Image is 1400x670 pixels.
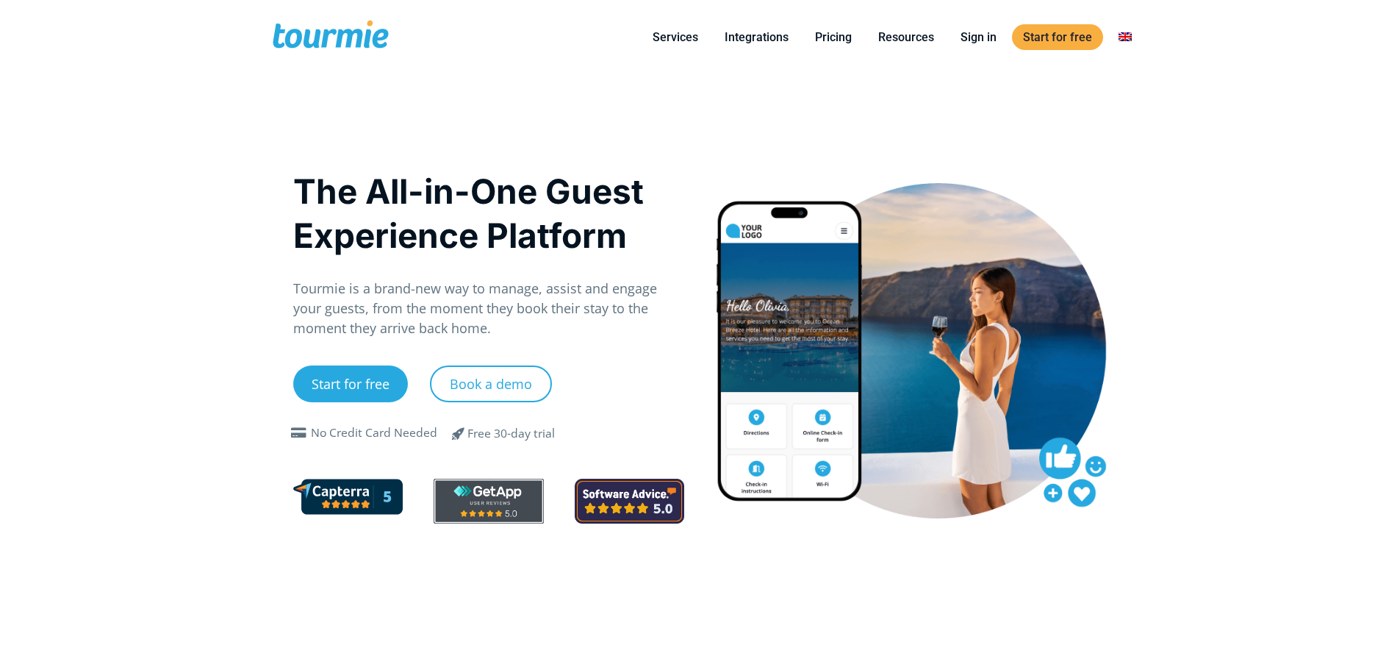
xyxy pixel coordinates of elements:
[642,28,709,46] a: Services
[441,424,476,442] span: 
[804,28,863,46] a: Pricing
[1012,24,1103,50] a: Start for free
[867,28,945,46] a: Resources
[311,424,437,442] div: No Credit Card Needed
[950,28,1008,46] a: Sign in
[293,169,685,257] h1: The All-in-One Guest Experience Platform
[293,366,408,402] a: Start for free
[287,427,311,439] span: 
[1108,28,1143,46] a: Switch to
[467,425,555,443] div: Free 30-day trial
[293,279,685,338] p: Tourmie is a brand-new way to manage, assist and engage your guests, from the moment they book th...
[714,28,800,46] a: Integrations
[430,366,552,402] a: Book a demo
